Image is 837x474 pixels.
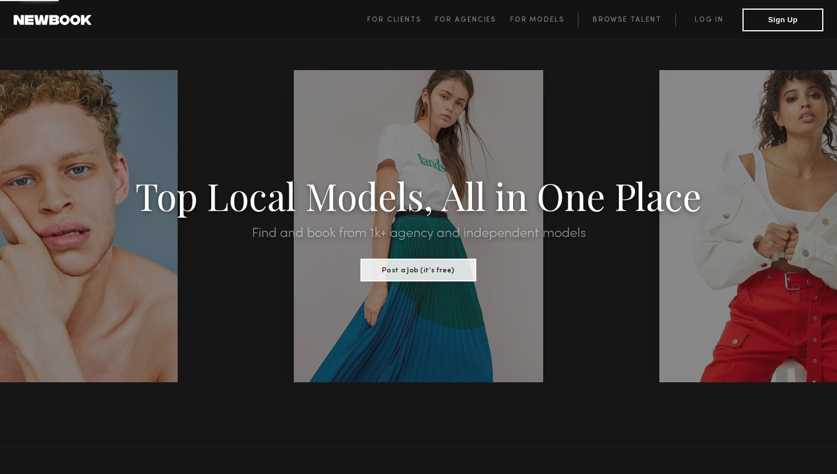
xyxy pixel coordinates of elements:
[510,13,578,27] a: For Models
[435,17,496,23] span: For Agencies
[63,227,774,240] h2: Find and book from 1k+ agency and independent models
[367,13,435,27] a: For Clients
[367,17,421,23] span: For Clients
[578,13,675,27] a: Browse Talent
[361,263,477,275] a: Post a Job (it’s free)
[435,13,510,27] a: For Agencies
[510,17,564,23] span: For Models
[361,259,477,281] button: Post a Job (it’s free)
[742,9,823,31] button: Sign Up
[675,13,742,27] a: Log in
[63,178,774,213] h1: Top Local Models, All in One Place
